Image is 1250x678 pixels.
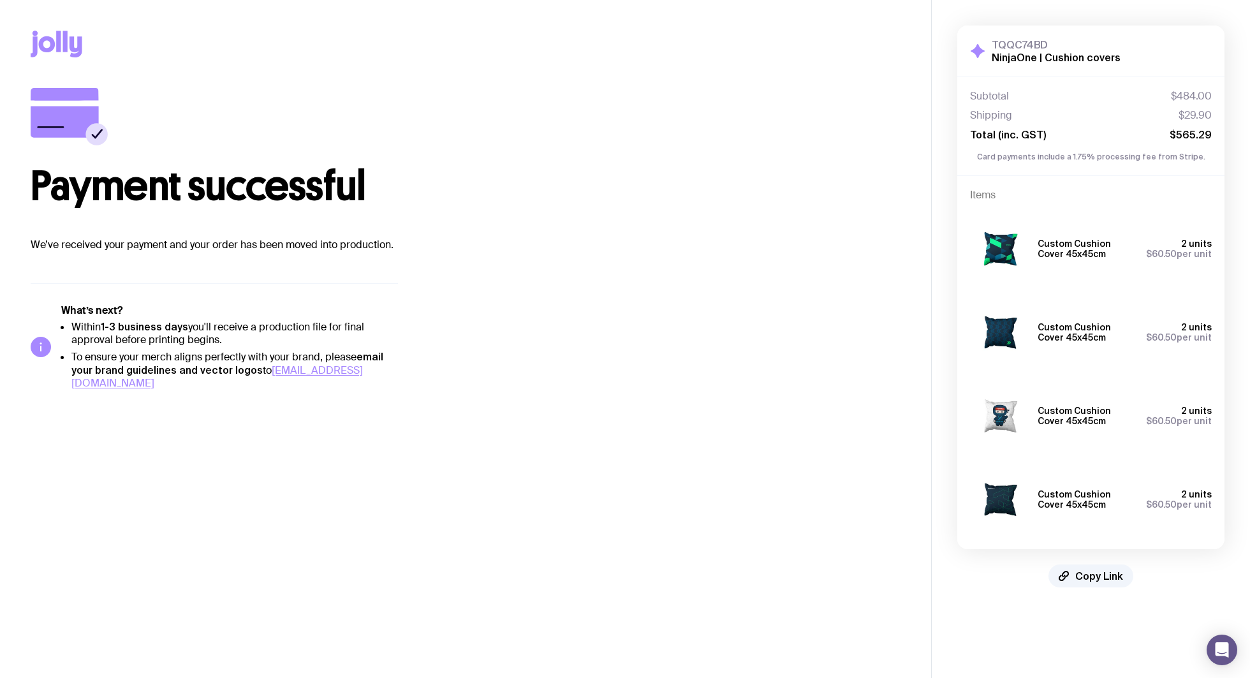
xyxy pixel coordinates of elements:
span: $60.50 [1146,499,1177,510]
span: Copy Link [1075,570,1123,582]
h1: Payment successful [31,166,901,207]
span: Total (inc. GST) [970,128,1046,141]
span: $29.90 [1179,109,1212,122]
span: 2 units [1181,239,1212,249]
span: per unit [1146,416,1212,426]
span: $60.50 [1146,416,1177,426]
div: Open Intercom Messenger [1207,635,1237,665]
p: Card payments include a 1.75% processing fee from Stripe. [970,151,1212,163]
h4: Items [970,189,1212,202]
span: $60.50 [1146,249,1177,259]
span: per unit [1146,249,1212,259]
h3: Custom Cushion Cover 45x45cm [1038,406,1136,426]
span: per unit [1146,499,1212,510]
li: Within you'll receive a production file for final approval before printing begins. [71,320,398,346]
h2: NinjaOne | Cushion covers [992,51,1121,64]
button: Copy Link [1048,564,1133,587]
li: To ensure your merch aligns perfectly with your brand, please to [71,350,398,390]
span: Subtotal [970,90,1009,103]
h3: TQQC74BD [992,38,1121,51]
h3: Custom Cushion Cover 45x45cm [1038,239,1136,259]
span: per unit [1146,332,1212,343]
h3: Custom Cushion Cover 45x45cm [1038,489,1136,510]
span: $484.00 [1171,90,1212,103]
a: [EMAIL_ADDRESS][DOMAIN_NAME] [71,364,363,390]
h5: What’s next? [61,304,398,317]
h3: Custom Cushion Cover 45x45cm [1038,322,1136,343]
p: We’ve received your payment and your order has been moved into production. [31,237,901,253]
span: 2 units [1181,489,1212,499]
span: 2 units [1181,322,1212,332]
span: 2 units [1181,406,1212,416]
span: $565.29 [1170,128,1212,141]
span: Shipping [970,109,1012,122]
strong: email your brand guidelines and vector logos [71,351,383,376]
strong: 1-3 business days [101,321,188,332]
span: $60.50 [1146,332,1177,343]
